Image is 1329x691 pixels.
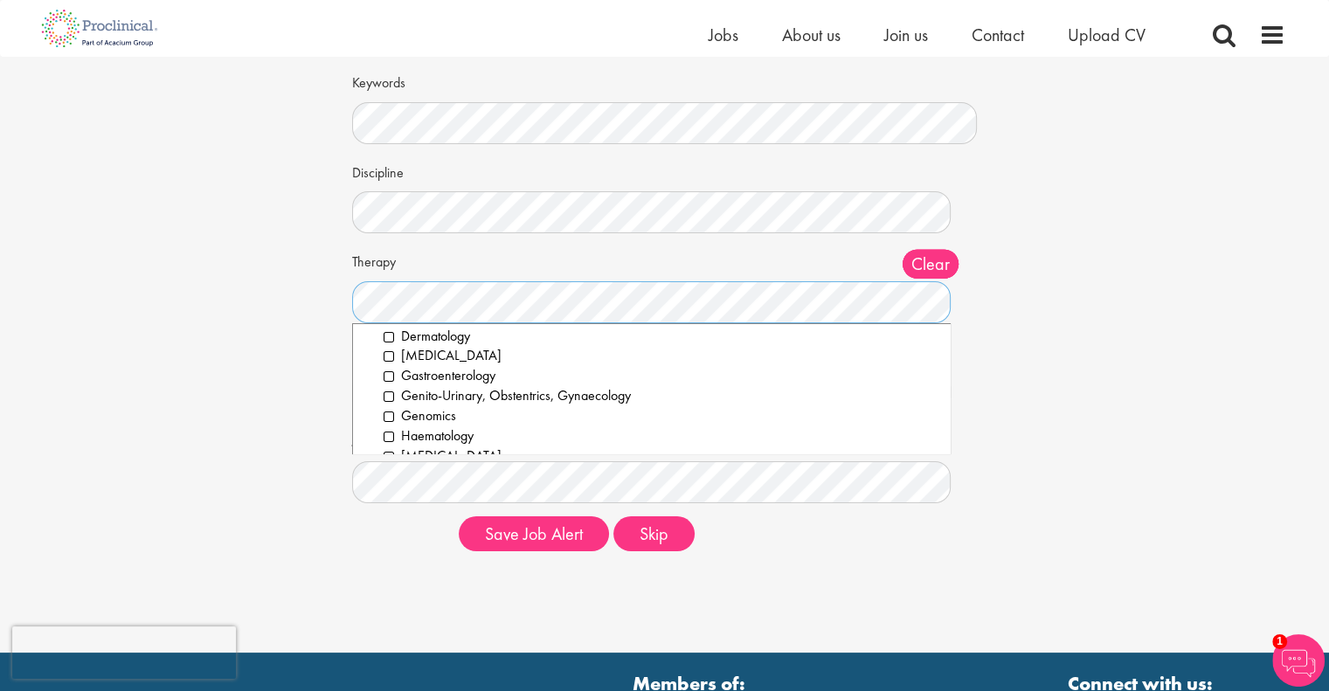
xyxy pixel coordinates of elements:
li: Genomics [384,406,938,426]
button: Save Job Alert [459,516,609,551]
li: Genito-Urinary, Obstentrics, Gynaecology [384,386,938,406]
label: Discipline [352,157,446,183]
a: Contact [972,24,1024,46]
img: Chatbot [1272,634,1325,687]
span: 1 [1272,634,1287,649]
li: [MEDICAL_DATA] [384,346,938,366]
li: Dermatology [384,327,938,347]
li: Gastroenterology [384,366,938,386]
li: Haematology [384,426,938,446]
a: Join us [884,24,928,46]
a: Upload CV [1068,24,1146,46]
a: Jobs [709,24,738,46]
span: Clear [903,250,959,279]
button: Skip [613,516,695,551]
label: Therapy [352,246,446,273]
a: About us [782,24,841,46]
li: [MEDICAL_DATA] [384,446,938,466]
iframe: reCAPTCHA [12,626,236,679]
label: Keywords [352,67,446,93]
